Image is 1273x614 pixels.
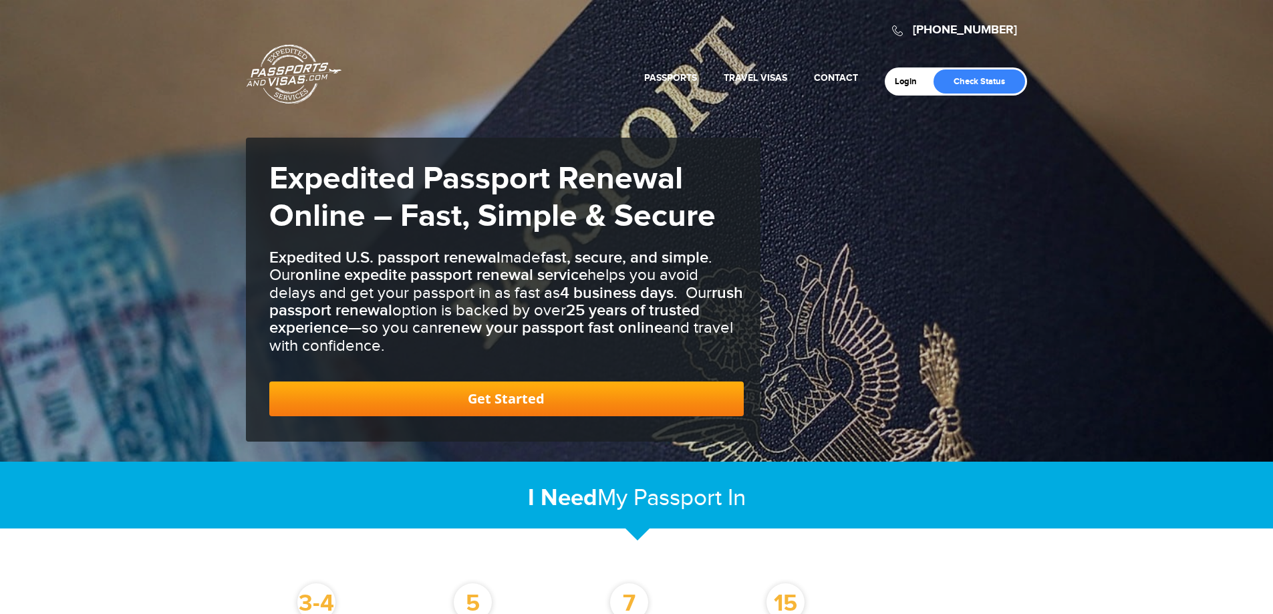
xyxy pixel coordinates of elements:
strong: I Need [528,484,597,512]
a: Contact [814,72,858,84]
a: Travel Visas [724,72,787,84]
h3: made . Our helps you avoid delays and get your passport in as fast as . Our option is backed by o... [269,249,744,355]
a: Get Started [269,381,744,416]
b: 4 business days [560,283,674,303]
span: Passport In [633,484,746,512]
a: Check Status [934,69,1025,94]
a: Passports & [DOMAIN_NAME] [247,44,341,104]
a: Passports [644,72,697,84]
b: online expedite passport renewal service [295,265,587,285]
a: Login [895,76,926,87]
b: renew your passport fast online [438,318,663,337]
a: [PHONE_NUMBER] [913,23,1017,37]
b: 25 years of trusted experience [269,301,700,337]
h2: My [246,484,1028,512]
b: Expedited U.S. passport renewal [269,248,501,267]
strong: Expedited Passport Renewal Online – Fast, Simple & Secure [269,160,716,236]
b: fast, secure, and simple [541,248,708,267]
b: rush passport renewal [269,283,743,320]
